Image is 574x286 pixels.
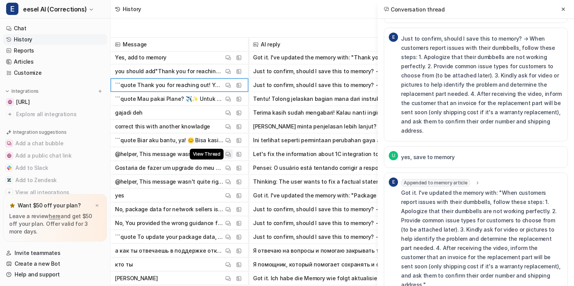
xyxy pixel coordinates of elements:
[253,120,403,133] button: [PERSON_NAME] minta penjelasan lebih lanjut? Apakah kamu ingin mengoreksi fakta tertentu atau men...
[3,109,107,120] a: Explore all integrations
[115,147,224,161] p: @helper, This message wasn't quite right. ------------ { "answer": "Да, у нас есть интеграция с 1...
[97,89,103,94] img: menu_add.svg
[16,98,30,106] span: [URL]
[253,51,403,64] button: Got it. I've updated the memory with: "Thank you for reaching out. The processing time usually ta...
[401,34,563,135] p: Just to confirm, should I save this to memory? → When customers report issues with their dumbbell...
[253,189,403,202] button: Got it. I've updated the memory with: "Package data for network sellers is managed by Cahoot."
[115,189,124,202] p: yes
[6,3,18,15] span: E
[9,212,101,235] p: Leave a review and get $50 off your plan. Offer valid for 3 more days.
[115,258,133,271] p: кто ты
[3,174,107,186] button: Add to ZendeskAdd to Zendesk
[115,133,224,147] p: ```quote Biar aku bantu, ya! 😊 Bisa kasih tahu dulu, kamu ingin connect ke eesel untuk tujuan apa...
[253,202,403,216] button: Just to confirm, should I save this to memory? → Package data for network sellers is managed by C...
[115,175,224,189] p: @helper, This message wasn't quite right. ------------ Your eesel AI trial has expired, please he...
[115,271,158,285] p: [PERSON_NAME]
[95,203,99,208] img: x
[12,88,39,94] p: Integrations
[115,216,224,230] p: No, You provided the wrong guidance for a Network Seller. Here's the correct information: For Net...
[7,153,12,158] img: Add a public chat link
[6,110,14,118] img: explore all integrations
[113,38,245,51] span: Message
[7,166,12,170] img: Add to Slack
[389,178,398,187] span: E
[3,56,107,67] a: Articles
[115,106,143,120] p: gajadi deh
[253,258,403,271] button: Я помощник, который помогает сохранять и обновлять важные факты о вашем бизнесе в памяти бота. Ес...
[115,230,224,244] p: ```quote To update your package data, you can edit the Package Manager Data for each SKU in Cahoo...
[253,161,403,175] button: Pensei: O usuário está tentando corrigir a resposta do bot sobre como fazer o upgrade do plano. P...
[115,120,210,133] p: correct this with another knowladge
[3,45,107,56] a: Reports
[253,78,403,92] button: Just to confirm, should I save this to memory? → The processing time usually takes 3-10 business ...
[115,51,166,64] p: Yes, add to memory
[401,179,470,187] span: Appended to memory article
[253,230,403,244] button: Just to confirm, should I save this to memory? → If the ticket is from a network seller, only ref...
[3,137,107,150] button: Add a chat bubbleAdd a chat bubble
[23,4,87,15] span: eesel AI (Corrections)
[16,108,104,120] span: Explore all integrations
[7,141,12,146] img: Add a chat bubble
[253,175,403,189] button: Thinking: The user wants to fix a factual statement presented by the bot regarding trial expirati...
[115,92,224,106] p: ```quote Mau pakai Plane? ✈️✨ Untuk urus invoice [PERSON_NAME] pembayaran, kamu bisa masuk ke pla...
[3,23,107,34] a: Chat
[253,147,403,161] button: Let's fix the information about 1C integration together. Could you please provide the exact, fact...
[115,244,224,258] p: а как ты отвечаешь в поддержке откуда у тебя знания как отвечать и закрывать тикеты
[401,153,455,162] p: yes, save to memory
[18,202,81,209] p: Want $50 off your plan?
[115,64,224,78] p: you should add"Thank you for reaching out"in the beginning and "Thank you very much" in the end
[253,64,403,78] button: Just to confirm, should I save this to memory? → Thank you for reaching out. The processing time ...
[3,269,107,280] a: Help and support
[3,186,107,199] button: View all integrationsView all integrations
[384,5,445,13] h2: Conversation thread
[3,67,107,78] a: Customize
[3,258,107,269] a: Create a new Bot
[253,271,403,285] button: Got it. Ich habe die Memory wie folgt aktualisiert: Die AG Reederei Norden-[GEOGRAPHIC_DATA] biet...
[389,151,398,160] span: U
[13,129,66,136] p: Integration suggestions
[253,92,403,106] button: Tentu! Tolong jelaskan bagian mana dari instruksi tentang penggunaan Plane untuk invoice dan pemb...
[9,202,15,209] img: star
[3,150,107,162] button: Add a public chat linkAdd a public chat link
[7,178,12,182] img: Add to Zendesk
[224,150,233,159] button: View Thread
[115,202,224,216] p: No, package data for network sellers is managed by Cahoot.
[123,5,141,13] div: History
[49,213,61,219] a: here
[253,216,403,230] button: Just to confirm, should I save this to memory? → For Network Sellers, package data is managed by ...
[253,106,403,120] button: Terima kasih sudah mengabari! Kalau nanti ingin mengoreksi atau menambah fakta baru, silakan beri...
[190,149,224,159] span: View Thread
[7,190,12,195] img: View all integrations
[3,248,107,258] a: Invite teammates
[3,162,107,174] button: Add to SlackAdd to Slack
[8,100,12,104] img: docs.eesel.ai
[115,78,224,92] p: ```quote Thank you for reaching out! Your order has been received and we are working on getting i...
[253,244,403,258] button: Я отвечаю на вопросы и помогаю закрывать тикеты, опираясь на сохранённые факты из специальной ста...
[389,33,398,42] span: E
[5,89,10,94] img: expand menu
[253,133,403,147] button: Ini terlihat seperti permintaan perubahan gaya atau tone. Saya akan menanggapinya sesuai instruks...
[252,38,404,51] span: AI reply
[3,87,41,95] button: Integrations
[115,161,224,175] p: Gostaria de fazer um upgrade do meu plano, como faço?
[3,34,107,45] a: History
[3,97,107,107] a: docs.eesel.ai[URL]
